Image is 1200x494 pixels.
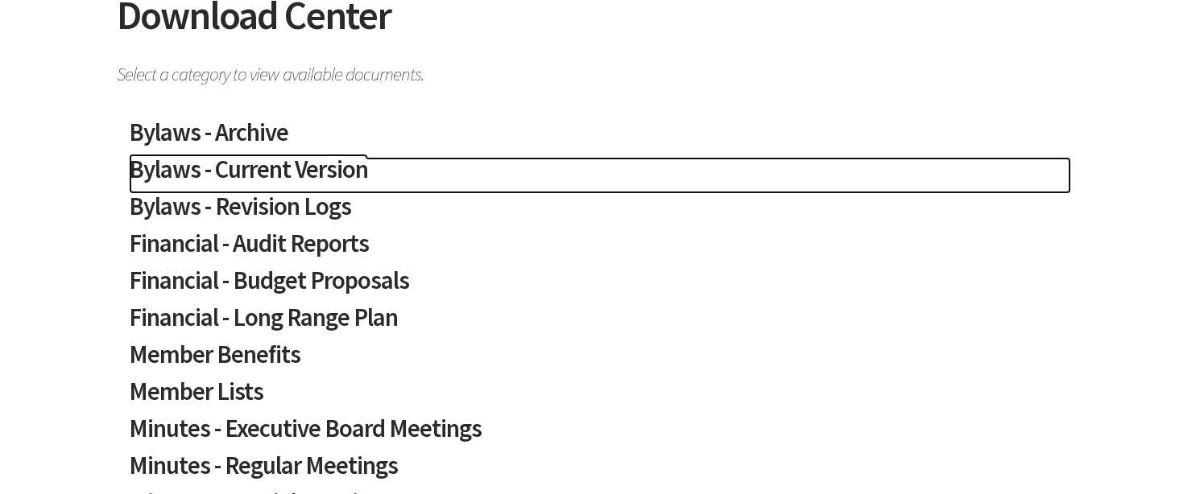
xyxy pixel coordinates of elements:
a: Financial - Audit Reports [129,231,1071,268]
a: Member Lists [129,379,1071,416]
a: Bylaws - Archive [129,120,1071,157]
a: Member Benefits [129,342,1071,379]
span: Select a category to view available documents. [117,56,1083,84]
a: Bylaws - Revision Logs [129,194,1071,231]
a: Bylaws - Current Version [129,157,1071,194]
a: Financial - Long Range Plan [129,305,1071,342]
a: Financial - Budget Proposals [129,268,1071,305]
a: Minutes - Regular Meetings [129,453,1071,490]
a: Minutes - Executive Board Meetings [129,416,1071,453]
